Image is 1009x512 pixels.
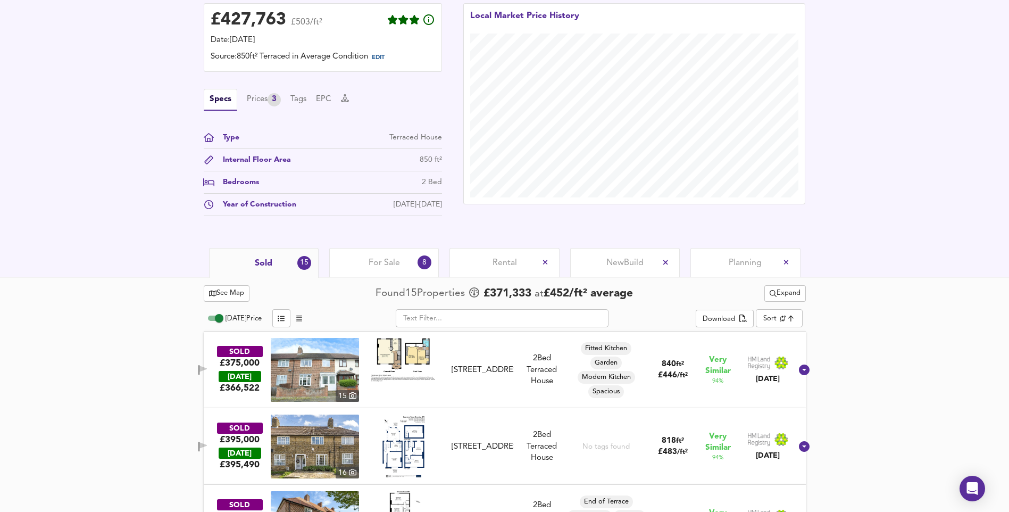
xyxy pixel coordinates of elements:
span: 94 % [712,377,723,385]
div: Open Intercom Messenger [960,476,985,501]
span: £ 483 [658,448,688,456]
span: ft² [676,437,684,444]
span: £ 452 / ft² average [544,288,633,299]
div: 2 Bed Terraced House [518,353,566,387]
span: at [535,289,544,299]
img: Floorplan [381,415,426,478]
div: £375,000 [220,357,260,369]
span: EDIT [372,55,385,61]
span: End of Terrace [580,497,633,507]
span: £ 366,522 [220,382,260,394]
svg: Show Details [798,440,811,453]
img: property thumbnail [271,338,359,402]
div: 850 ft² [420,154,442,166]
img: Land Registry [747,356,789,370]
div: [STREET_ADDRESS] [452,365,513,376]
div: 15 [336,390,359,402]
div: Garden [590,357,622,369]
a: property thumbnail 15 [271,338,359,402]
div: [DATE] [747,374,789,384]
span: 840 [662,360,676,368]
button: Tags [290,94,306,105]
button: Download [696,310,754,328]
div: [DATE] [219,448,261,459]
div: [DATE] [219,371,261,382]
div: Sort [763,313,777,324]
button: See Map [204,285,250,302]
span: / ft² [677,372,688,379]
div: split button [696,310,754,328]
span: [DATE] Price [226,315,262,322]
div: Sort [756,309,802,327]
div: Fitted Kitchen [581,342,631,355]
div: Terraced House [389,132,442,143]
div: 2 Bed [422,177,442,188]
span: Spacious [588,387,624,397]
span: Very Similar [705,431,731,453]
button: Prices3 [247,93,281,106]
div: [DATE] [747,450,789,461]
span: New Build [606,257,644,269]
span: Planning [729,257,762,269]
div: Local Market Price History [470,10,579,34]
span: Fitted Kitchen [581,344,631,353]
div: Bedrooms [214,177,259,188]
div: £395,000 [220,434,260,445]
div: No tags found [582,442,630,452]
div: 2 Bed Terraced House [518,430,566,464]
div: Year of Construction [214,199,296,210]
span: Modern Kitchen [578,373,635,382]
input: Text Filter... [396,309,608,327]
div: Found 15 Propert ies [376,286,468,301]
div: SOLD [217,423,263,434]
svg: Show Details [798,364,811,376]
span: ft² [676,361,684,368]
span: Expand [770,287,800,300]
span: Rental [493,257,517,269]
button: Specs [204,89,237,111]
span: £ 446 [658,371,688,379]
button: EPC [316,94,331,105]
div: [STREET_ADDRESS] [452,441,513,452]
span: 818 [662,437,676,445]
span: 94 % [712,453,723,462]
span: £503/ft² [291,18,322,34]
button: Expand [764,285,806,302]
div: SOLD£375,000 [DATE]£366,522property thumbnail 15 Floorplan[STREET_ADDRESS]2Bed Terraced HouseFitt... [204,332,806,408]
div: Prices [247,93,281,106]
img: property thumbnail [271,415,359,478]
span: Sold [255,258,272,269]
div: 116 Capstone Road, BR1 5NG [447,441,518,452]
span: £ 395,490 [220,459,260,470]
img: Floorplan [371,338,435,381]
div: End of Terrace [580,496,633,508]
div: Spacious [588,385,624,398]
span: Very Similar [705,354,731,377]
span: / ft² [677,449,688,456]
div: 16 [336,467,359,478]
div: £ 427,763 [211,12,286,28]
div: Modern Kitchen [578,371,635,384]
div: Type [214,132,239,143]
div: Date: [DATE] [211,35,435,46]
div: 113 Downham Way, BR1 5NZ [447,365,518,376]
div: SOLD£395,000 [DATE]£395,490property thumbnail 16 Floorplan[STREET_ADDRESS]2Bed Terraced HouseNo t... [204,408,806,485]
span: £ 371,333 [483,286,531,302]
img: Land Registry [747,433,789,447]
div: 3 [268,93,281,106]
div: SOLD [217,346,263,357]
div: split button [764,285,806,302]
div: SOLD [217,499,263,510]
div: [DATE]-[DATE] [394,199,442,210]
div: Internal Floor Area [214,154,291,166]
div: 15 [297,256,311,270]
a: property thumbnail 16 [271,415,359,478]
div: Download [703,313,735,326]
div: 8 [418,255,431,269]
div: Source: 850ft² Terraced in Average Condition [211,51,435,65]
span: For Sale [369,257,400,269]
span: See Map [209,287,245,300]
span: Garden [590,358,622,368]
